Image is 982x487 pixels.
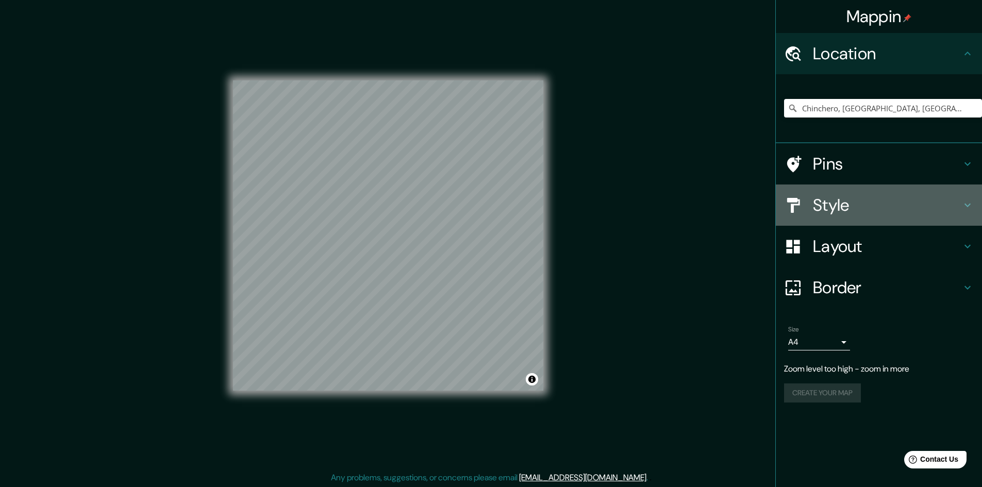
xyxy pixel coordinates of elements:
label: Size [788,325,799,334]
p: Zoom level too high - zoom in more [784,363,974,375]
div: Pins [776,143,982,184]
div: A4 [788,334,850,350]
h4: Location [813,43,961,64]
p: Any problems, suggestions, or concerns please email . [331,472,648,484]
iframe: Help widget launcher [890,447,971,476]
h4: Layout [813,236,961,257]
h4: Style [813,195,961,215]
div: . [650,472,652,484]
div: Border [776,267,982,308]
div: Location [776,33,982,74]
div: Style [776,184,982,226]
button: Toggle attribution [526,373,538,385]
h4: Mappin [846,6,912,27]
canvas: Map [233,80,543,391]
h4: Border [813,277,961,298]
img: pin-icon.png [903,14,911,22]
div: . [648,472,650,484]
div: Layout [776,226,982,267]
input: Pick your city or area [784,99,982,117]
a: [EMAIL_ADDRESS][DOMAIN_NAME] [519,472,646,483]
h4: Pins [813,154,961,174]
